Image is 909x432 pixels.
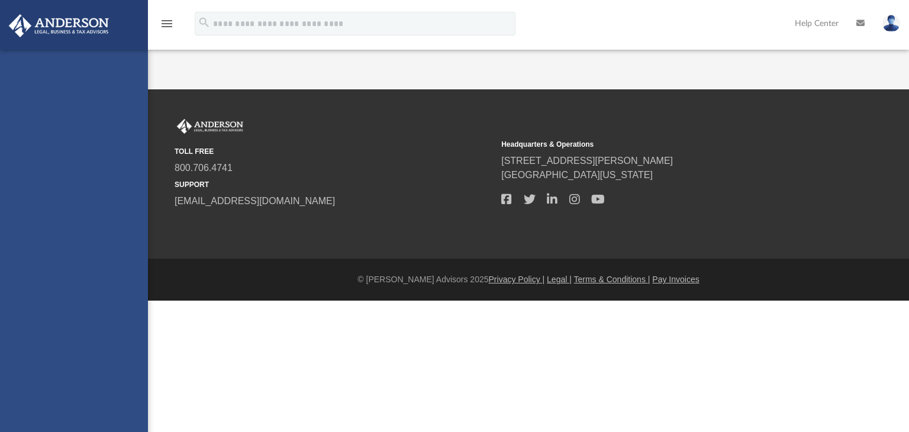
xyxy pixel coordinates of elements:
[175,163,233,173] a: 800.706.4741
[198,16,211,29] i: search
[148,273,909,286] div: © [PERSON_NAME] Advisors 2025
[501,139,820,150] small: Headquarters & Operations
[175,119,246,134] img: Anderson Advisors Platinum Portal
[882,15,900,32] img: User Pic
[574,275,650,284] a: Terms & Conditions |
[547,275,572,284] a: Legal |
[160,17,174,31] i: menu
[501,156,673,166] a: [STREET_ADDRESS][PERSON_NAME]
[175,179,493,190] small: SUPPORT
[652,275,699,284] a: Pay Invoices
[160,22,174,31] a: menu
[489,275,545,284] a: Privacy Policy |
[175,146,493,157] small: TOLL FREE
[175,196,335,206] a: [EMAIL_ADDRESS][DOMAIN_NAME]
[5,14,112,37] img: Anderson Advisors Platinum Portal
[501,170,653,180] a: [GEOGRAPHIC_DATA][US_STATE]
